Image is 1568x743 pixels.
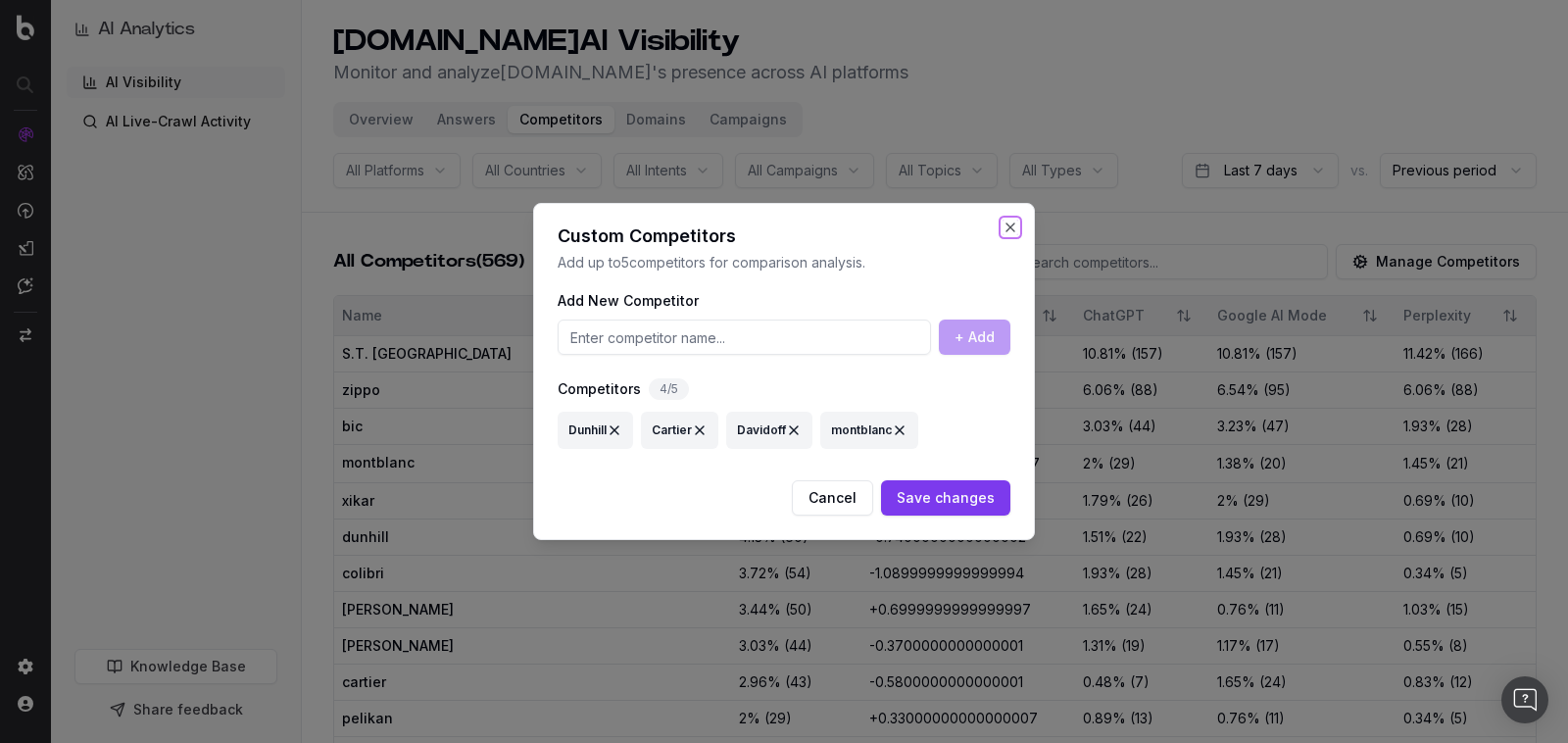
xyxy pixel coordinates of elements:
div: 4 / 5 [649,378,689,400]
input: Enter competitor name... [558,320,931,355]
label: Competitors [558,379,641,399]
div: Davidoff [737,413,802,448]
div: montblanc [831,413,907,448]
p: Add up to 5 competitors for comparison analysis. [558,253,1010,272]
label: Add New Competitor [558,292,699,309]
h2: Custom Competitors [558,227,1010,245]
div: Cartier [652,413,708,448]
button: Save changes [881,480,1010,516]
div: Dunhill [568,413,622,448]
button: Cancel [792,480,873,516]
